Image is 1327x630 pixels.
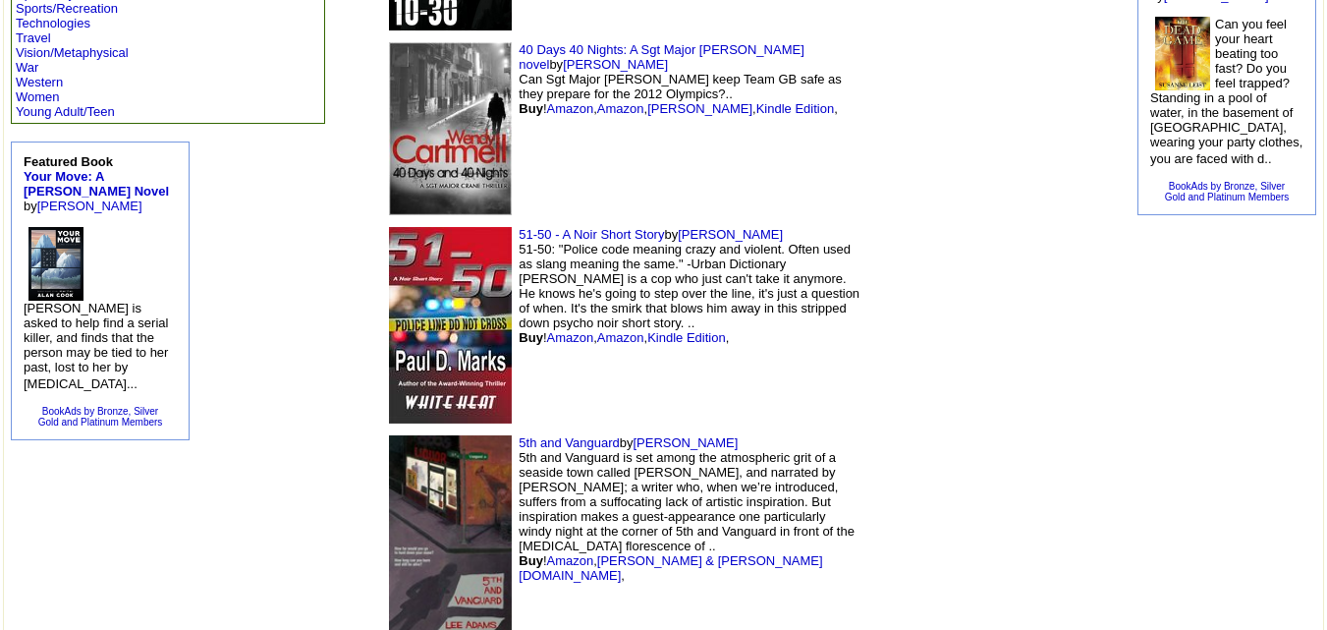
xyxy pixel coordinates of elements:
[547,330,594,345] a: Amazon
[756,101,835,116] a: Kindle Edition
[519,42,803,72] a: 40 Days 40 Nights: A Sgt Major [PERSON_NAME] novel
[389,227,512,424] img: 60873.jpg
[647,101,752,116] a: [PERSON_NAME]
[24,301,168,391] font: [PERSON_NAME] is asked to help find a serial killer, and finds that the person may be tied to her...
[16,16,90,30] a: Technologies
[977,136,982,141] img: shim.gif
[633,435,738,450] a: [PERSON_NAME]
[24,154,169,199] b: Featured Book
[880,70,959,188] img: shim.gif
[519,553,543,568] b: Buy
[519,435,855,583] font: by 5th and Vanguard is set among the atmospheric grit of a seaside town called [PERSON_NAME], and...
[597,101,644,116] a: Amazon
[597,330,644,345] a: Amazon
[16,1,118,16] a: Sports/Recreation
[16,45,129,60] a: Vision/Metaphysical
[547,553,594,568] a: Amazon
[16,75,63,89] a: Western
[1155,17,1210,90] img: 71083.jpg
[38,406,163,428] a: BookAds by Bronze, SilverGold and Platinum Members
[519,435,619,450] a: 5th and Vanguard
[16,104,115,119] a: Young Adult/Teen
[519,227,664,242] a: 51-50 - A Noir Short Story
[647,330,726,345] a: Kindle Edition
[519,101,543,116] b: Buy
[24,154,169,213] font: by
[28,227,83,301] img: 75039.jpg
[547,101,594,116] a: Amazon
[880,266,959,384] img: shim.gif
[977,332,982,337] img: shim.gif
[16,89,60,104] a: Women
[16,60,38,75] a: War
[16,30,51,45] a: Travel
[37,199,142,213] a: [PERSON_NAME]
[519,57,842,116] font: by Can Sgt Major [PERSON_NAME] keep Team GB safe as they prepare for the 2012 Olympics?.. ! , , , ,
[1165,181,1290,202] a: BookAds by Bronze, SilverGold and Platinum Members
[563,57,668,72] a: [PERSON_NAME]
[519,330,543,345] b: Buy
[880,479,959,597] img: shim.gif
[389,42,512,215] img: 64024.jpg
[678,227,783,242] a: [PERSON_NAME]
[977,544,982,549] img: shim.gif
[519,227,859,345] font: by 51-50: "Police code meaning crazy and violent. Often used as slang meaning the same." -Urban D...
[24,169,169,199] a: Your Move: A [PERSON_NAME] Novel
[1150,17,1302,166] font: Can you feel your heart beating too fast? Do you feel trapped? Standing in a pool of water, in th...
[519,553,822,583] a: [PERSON_NAME] & [PERSON_NAME][DOMAIN_NAME]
